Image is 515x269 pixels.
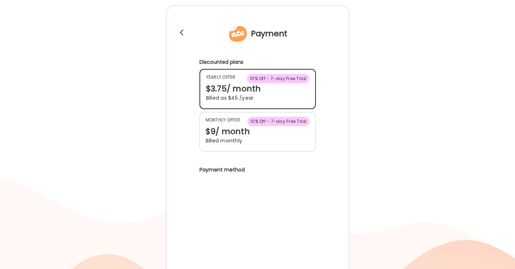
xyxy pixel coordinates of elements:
div: $3.75 [206,83,309,94]
div: yearly offer [206,74,309,83]
div: monthly offer [206,117,310,126]
h3: Payment method [199,166,316,174]
span: / month [215,126,250,137]
div: 10% Off - 7-day Free Trial [247,117,310,126]
div: $9 [206,126,310,137]
div: Billed monthly [206,137,310,145]
h3: Discounted plans [199,58,316,66]
span: / month [227,83,261,94]
h2: Payment [251,28,287,39]
div: Billed as $45 /year [206,94,309,102]
div: 10% Off - 7-day Free Trial [247,74,309,83]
